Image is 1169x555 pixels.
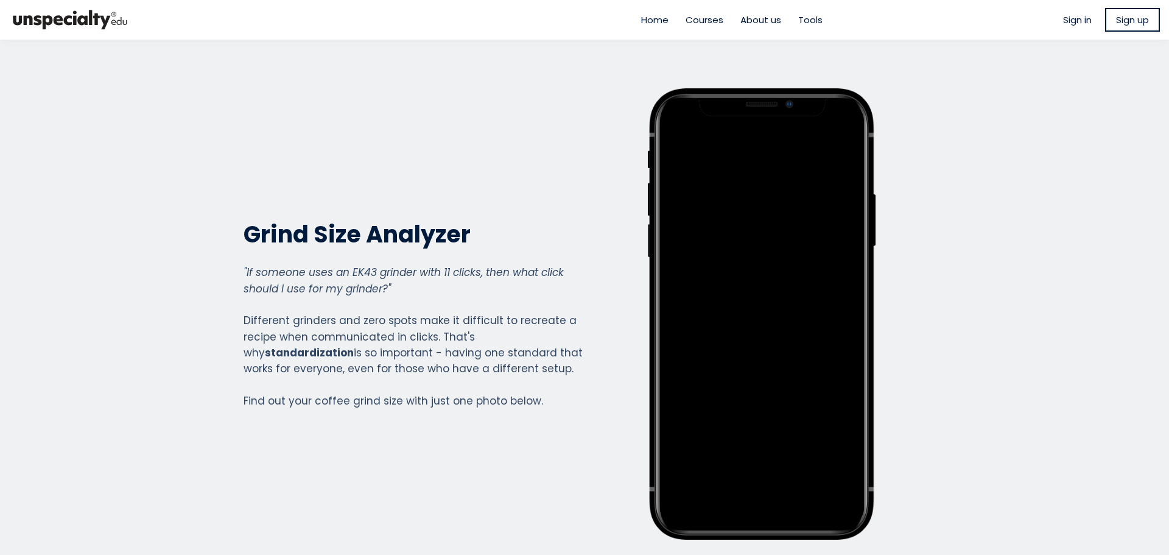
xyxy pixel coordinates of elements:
[244,264,583,409] div: Different grinders and zero spots make it difficult to recreate a recipe when communicated in cli...
[798,13,823,27] a: Tools
[244,265,564,295] em: "If someone uses an EK43 grinder with 11 clicks, then what click should I use for my grinder?"
[641,13,669,27] a: Home
[686,13,723,27] a: Courses
[244,219,583,249] h2: Grind Size Analyzer
[265,345,354,360] strong: standardization
[740,13,781,27] a: About us
[1105,8,1160,32] a: Sign up
[1116,13,1149,27] span: Sign up
[9,5,131,35] img: bc390a18feecddb333977e298b3a00a1.png
[1063,13,1092,27] a: Sign in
